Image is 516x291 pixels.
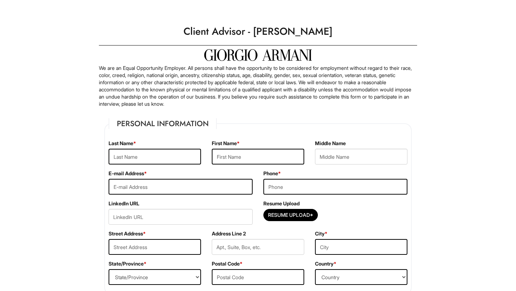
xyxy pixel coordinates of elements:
[212,149,304,164] input: First Name
[212,140,240,147] label: First Name
[109,269,201,285] select: State/Province
[315,230,328,237] label: City
[95,22,421,42] h1: Client Advisor - [PERSON_NAME]
[315,269,407,285] select: Country
[109,209,253,225] input: LinkedIn URL
[99,65,417,108] p: We are an Equal Opportunity Employer. All persons shall have the opportunity to be considered for...
[109,200,139,207] label: LinkedIn URL
[109,239,201,255] input: Street Address
[212,230,246,237] label: Address Line 2
[315,140,346,147] label: Middle Name
[109,260,147,267] label: State/Province
[315,239,407,255] input: City
[109,118,217,129] legend: Personal Information
[109,149,201,164] input: Last Name
[263,209,318,221] button: Resume Upload*Resume Upload*
[212,239,304,255] input: Apt., Suite, Box, etc.
[212,269,304,285] input: Postal Code
[109,140,136,147] label: Last Name
[109,179,253,195] input: E-mail Address
[315,149,407,164] input: Middle Name
[263,179,407,195] input: Phone
[263,200,300,207] label: Resume Upload
[263,170,281,177] label: Phone
[315,260,336,267] label: Country
[204,49,312,61] img: Giorgio Armani
[109,230,146,237] label: Street Address
[212,260,243,267] label: Postal Code
[109,170,147,177] label: E-mail Address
